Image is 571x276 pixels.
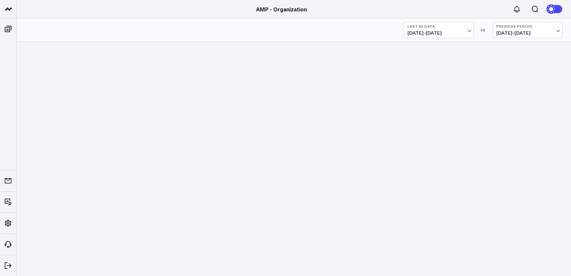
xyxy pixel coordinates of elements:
[407,24,470,28] b: Last 30 Days
[404,22,474,38] button: Last 30 Days[DATE]-[DATE]
[477,28,489,32] div: VS
[256,5,307,13] a: AMP - Organization
[407,30,470,36] span: [DATE] - [DATE]
[496,24,559,28] b: Previous Period
[496,30,559,36] span: [DATE] - [DATE]
[493,22,563,38] button: Previous Period[DATE]-[DATE]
